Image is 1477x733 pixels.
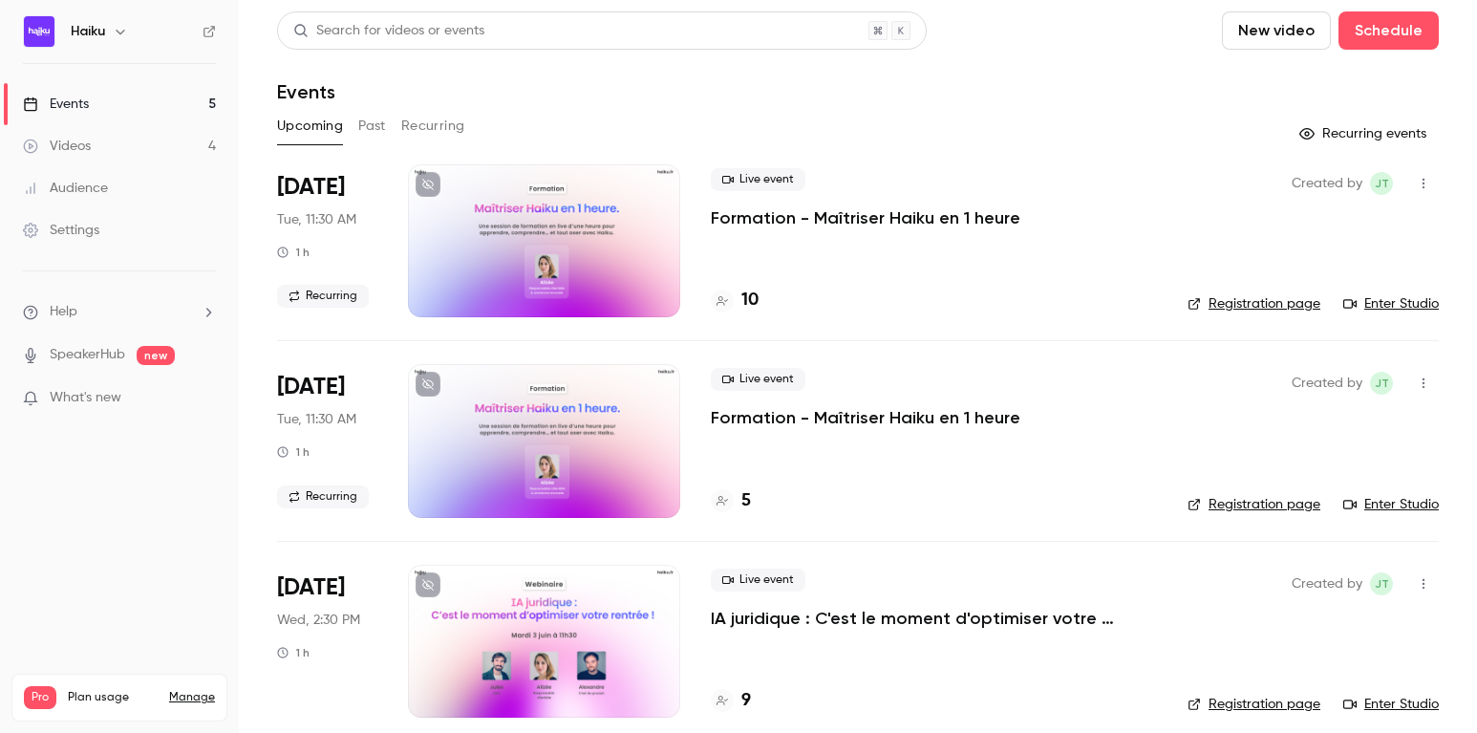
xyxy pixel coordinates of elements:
[711,288,759,313] a: 10
[1292,172,1362,195] span: Created by
[711,688,751,714] a: 9
[23,137,91,156] div: Videos
[741,488,751,514] h4: 5
[1343,495,1439,514] a: Enter Studio
[24,16,54,47] img: Haiku
[1370,572,1393,595] span: jean Touzet
[277,372,345,402] span: [DATE]
[50,345,125,365] a: SpeakerHub
[1222,11,1331,50] button: New video
[711,607,1157,630] a: IA juridique : C'est le moment d'optimiser votre rentrée !
[741,288,759,313] h4: 10
[277,80,335,103] h1: Events
[23,95,89,114] div: Events
[711,168,805,191] span: Live event
[277,111,343,141] button: Upcoming
[711,569,805,592] span: Live event
[277,245,310,260] div: 1 h
[1188,495,1320,514] a: Registration page
[24,686,56,709] span: Pro
[358,111,386,141] button: Past
[711,406,1020,429] a: Formation - Maîtriser Haiku en 1 heure
[277,444,310,460] div: 1 h
[1292,572,1362,595] span: Created by
[137,346,175,365] span: new
[293,21,484,41] div: Search for videos or events
[1375,572,1389,595] span: jT
[277,611,360,630] span: Wed, 2:30 PM
[1292,372,1362,395] span: Created by
[71,22,105,41] h6: Haiku
[277,565,377,718] div: Sep 10 Wed, 2:30 PM (Europe/Paris)
[169,690,215,705] a: Manage
[23,302,216,322] li: help-dropdown-opener
[23,221,99,240] div: Settings
[1375,172,1389,195] span: jT
[277,645,310,660] div: 1 h
[50,388,121,408] span: What's new
[711,488,751,514] a: 5
[68,690,158,705] span: Plan usage
[277,485,369,508] span: Recurring
[1375,372,1389,395] span: jT
[277,285,369,308] span: Recurring
[1370,372,1393,395] span: jean Touzet
[1291,119,1439,149] button: Recurring events
[711,206,1020,229] a: Formation - Maîtriser Haiku en 1 heure
[277,210,356,229] span: Tue, 11:30 AM
[741,688,751,714] h4: 9
[1370,172,1393,195] span: jean Touzet
[277,410,356,429] span: Tue, 11:30 AM
[277,172,345,203] span: [DATE]
[277,572,345,603] span: [DATE]
[1343,695,1439,714] a: Enter Studio
[401,111,465,141] button: Recurring
[1188,294,1320,313] a: Registration page
[711,368,805,391] span: Live event
[23,179,108,198] div: Audience
[277,164,377,317] div: Sep 2 Tue, 11:30 AM (Europe/Paris)
[1338,11,1439,50] button: Schedule
[1188,695,1320,714] a: Registration page
[277,364,377,517] div: Sep 9 Tue, 11:30 AM (Europe/Paris)
[1343,294,1439,313] a: Enter Studio
[50,302,77,322] span: Help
